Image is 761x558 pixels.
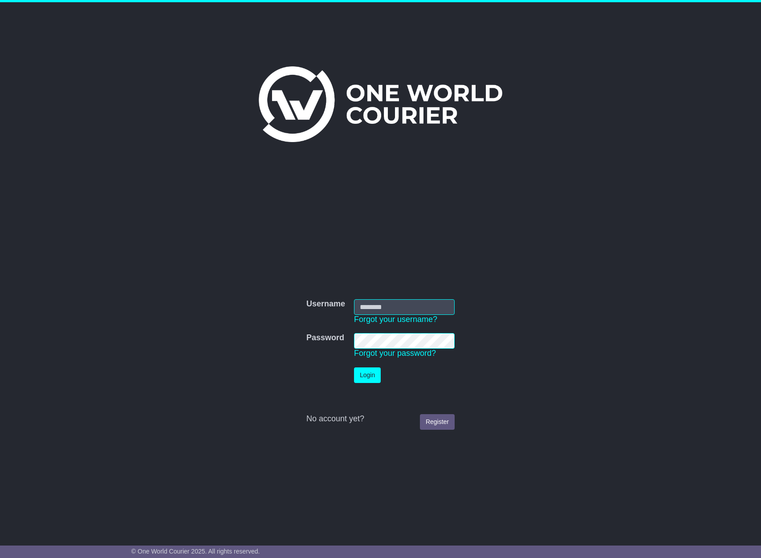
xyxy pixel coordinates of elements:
[354,367,381,383] button: Login
[306,414,455,424] div: No account yet?
[420,414,455,430] a: Register
[306,333,344,343] label: Password
[354,349,436,358] a: Forgot your password?
[354,315,437,324] a: Forgot your username?
[259,66,502,142] img: One World
[306,299,345,309] label: Username
[131,548,260,555] span: © One World Courier 2025. All rights reserved.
